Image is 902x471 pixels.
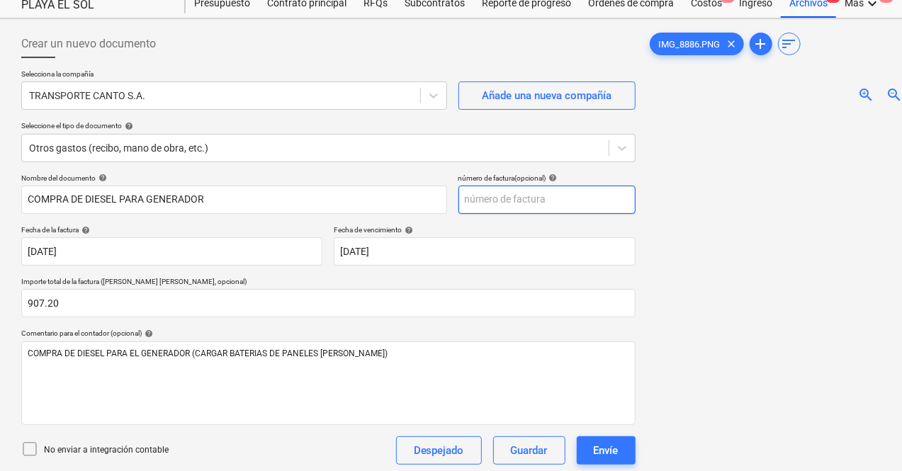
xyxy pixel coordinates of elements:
[546,174,558,182] span: help
[21,174,447,183] div: Nombre del documento
[752,35,769,52] span: add
[334,237,635,266] input: Fecha de vencimiento no especificada
[781,35,798,52] span: sort
[458,186,636,214] input: número de factura
[458,81,636,110] button: Añade una nueva compañía
[402,226,413,234] span: help
[21,121,636,130] div: Seleccione el tipo de documento
[21,289,636,317] input: Importe total de la factura (coste neto, opcional)
[831,403,902,471] div: Widget de chat
[577,436,636,465] button: Envíe
[458,174,636,183] div: número de factura (opcional)
[414,441,464,460] div: Despejado
[334,225,635,234] div: Fecha de vencimiento
[493,436,565,465] button: Guardar
[594,441,619,460] div: Envíe
[21,35,156,52] span: Crear un nuevo documento
[21,277,636,289] p: Importe total de la factura ([PERSON_NAME] [PERSON_NAME], opcional)
[28,348,388,358] span: COMPRA DE DIESEL PARA EL GENERADOR (CARGAR BATERIAS DE PANELES [PERSON_NAME])
[511,441,548,460] div: Guardar
[96,174,107,182] span: help
[482,86,611,105] div: Añade una nueva compañía
[21,186,447,214] input: Nombre del documento
[21,225,322,234] div: Fecha de la factura
[650,39,729,50] span: IMG_8886.PNG
[44,444,169,456] p: No enviar a integración contable
[857,86,874,103] span: zoom_in
[723,35,740,52] span: clear
[831,403,902,471] iframe: Chat Widget
[122,122,133,130] span: help
[21,237,322,266] input: Fecha de factura no especificada
[21,69,447,81] p: Selecciona la compañía
[396,436,482,465] button: Despejado
[142,329,153,338] span: help
[21,329,636,338] div: Comentario para el contador (opcional)
[79,226,90,234] span: help
[650,33,744,55] div: IMG_8886.PNG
